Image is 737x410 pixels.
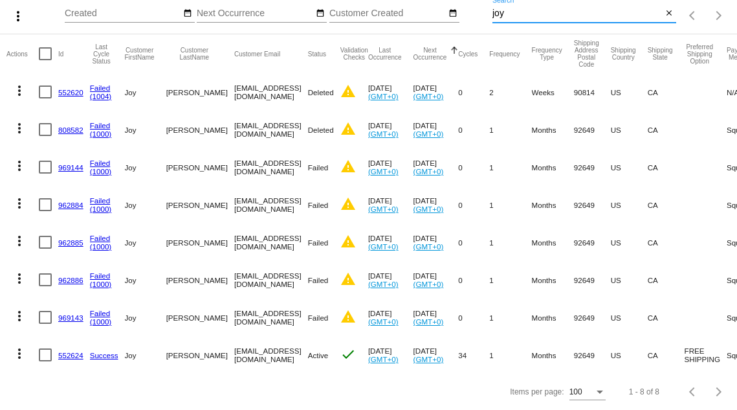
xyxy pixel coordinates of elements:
a: Failed [90,309,111,317]
mat-cell: [PERSON_NAME] [166,73,234,111]
a: 962885 [58,238,83,247]
a: (GMT+0) [368,167,399,176]
mat-cell: US [611,223,648,261]
mat-icon: warning [340,234,356,249]
mat-icon: more_vert [12,233,27,249]
mat-cell: [DATE] [413,148,459,186]
a: Success [90,351,118,359]
mat-cell: CA [648,261,685,299]
a: (GMT+0) [413,205,444,213]
mat-cell: Months [532,223,574,261]
mat-icon: more_vert [10,8,26,24]
mat-cell: Months [532,336,574,374]
mat-cell: [EMAIL_ADDRESS][DOMAIN_NAME] [234,299,308,336]
mat-cell: CA [648,148,685,186]
mat-cell: US [611,299,648,336]
mat-cell: [DATE] [368,73,413,111]
a: Failed [90,121,111,130]
mat-icon: more_vert [12,120,27,136]
mat-cell: 92649 [574,148,611,186]
mat-cell: 90814 [574,73,611,111]
mat-cell: 1 [489,148,531,186]
mat-icon: warning [340,121,356,137]
mat-icon: warning [340,159,356,174]
mat-icon: more_vert [12,308,27,324]
mat-cell: CA [648,111,685,148]
button: Change sorting for ShippingState [648,47,673,61]
mat-cell: [DATE] [368,111,413,148]
mat-icon: warning [340,84,356,99]
a: 962886 [58,276,83,284]
mat-cell: CA [648,299,685,336]
mat-cell: [DATE] [368,186,413,223]
mat-icon: date_range [183,8,192,19]
mat-icon: close [665,8,674,19]
a: Failed [90,159,111,167]
mat-cell: [DATE] [413,261,459,299]
button: Change sorting for CustomerFirstName [125,47,155,61]
a: (1000) [90,205,112,213]
a: (GMT+0) [413,280,444,288]
mat-cell: 92649 [574,186,611,223]
a: 808582 [58,126,83,134]
a: (GMT+0) [368,317,399,326]
mat-cell: Joy [125,186,166,223]
mat-cell: Joy [125,261,166,299]
mat-cell: [DATE] [413,73,459,111]
mat-icon: more_vert [12,346,27,361]
mat-cell: US [611,148,648,186]
mat-cell: Months [532,186,574,223]
mat-icon: more_vert [12,83,27,98]
mat-cell: CA [648,186,685,223]
mat-cell: Months [532,148,574,186]
mat-cell: Months [532,299,574,336]
mat-cell: [PERSON_NAME] [166,148,234,186]
a: (GMT+0) [368,92,399,100]
mat-cell: [EMAIL_ADDRESS][DOMAIN_NAME] [234,223,308,261]
mat-cell: 2 [489,73,531,111]
a: 969144 [58,163,83,172]
a: 552624 [58,351,83,359]
mat-cell: 0 [458,223,489,261]
mat-cell: 0 [458,148,489,186]
mat-icon: more_vert [12,196,27,211]
button: Previous page [680,379,706,405]
a: 552620 [58,88,83,97]
mat-cell: US [611,261,648,299]
button: Change sorting for Status [308,50,326,58]
mat-cell: 92649 [574,299,611,336]
span: Failed [308,201,329,209]
mat-icon: date_range [448,8,457,19]
mat-cell: US [611,186,648,223]
div: Items per page: [510,387,564,396]
a: Failed [90,196,111,205]
input: Search [492,8,663,19]
button: Change sorting for LastProcessingCycleId [90,43,113,65]
mat-cell: 0 [458,261,489,299]
mat-select: Items per page: [569,388,606,397]
span: Failed [308,313,329,322]
mat-icon: check [340,347,356,362]
a: (1000) [90,167,112,176]
a: (1000) [90,242,112,251]
a: (GMT+0) [413,317,444,326]
a: 969143 [58,313,83,322]
a: (GMT+0) [368,355,399,363]
mat-cell: [DATE] [368,148,413,186]
mat-cell: [DATE] [413,111,459,148]
mat-cell: 1 [489,223,531,261]
mat-cell: Joy [125,336,166,374]
mat-cell: Joy [125,73,166,111]
mat-cell: [PERSON_NAME] [166,186,234,223]
a: Failed [90,84,111,92]
a: (GMT+0) [413,130,444,138]
mat-cell: [PERSON_NAME] [166,336,234,374]
mat-header-cell: Validation Checks [340,34,368,73]
mat-cell: [EMAIL_ADDRESS][DOMAIN_NAME] [234,336,308,374]
a: (1000) [90,280,112,288]
mat-icon: warning [340,271,356,287]
span: Deleted [308,88,334,97]
mat-cell: 92649 [574,223,611,261]
input: Next Occurrence [197,8,313,19]
mat-cell: [DATE] [413,186,459,223]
